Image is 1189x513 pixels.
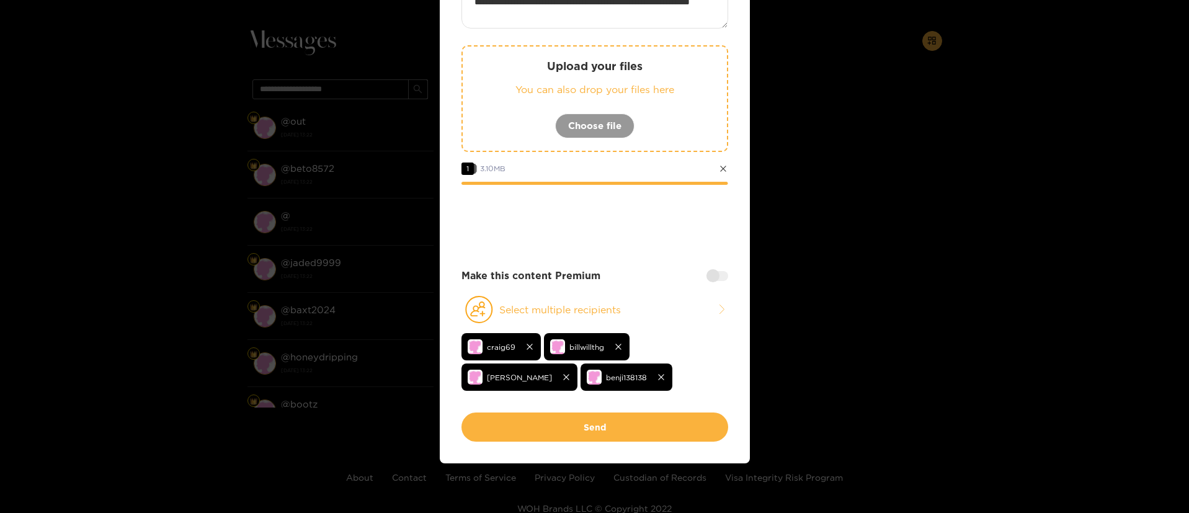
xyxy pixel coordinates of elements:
img: no-avatar.png [587,370,602,385]
p: Upload your files [488,59,702,73]
span: billwillthg [569,340,604,354]
span: 1 [461,163,474,175]
button: Send [461,413,728,442]
span: craig69 [487,340,515,354]
strong: Make this content Premium [461,269,600,283]
img: no-avatar.png [550,339,565,354]
span: benji138138 [606,370,647,385]
span: 3.10 MB [480,164,505,172]
p: You can also drop your files here [488,83,702,97]
span: [PERSON_NAME] [487,370,552,385]
button: Choose file [555,114,635,138]
img: no-avatar.png [468,370,483,385]
img: no-avatar.png [468,339,483,354]
button: Select multiple recipients [461,295,728,324]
